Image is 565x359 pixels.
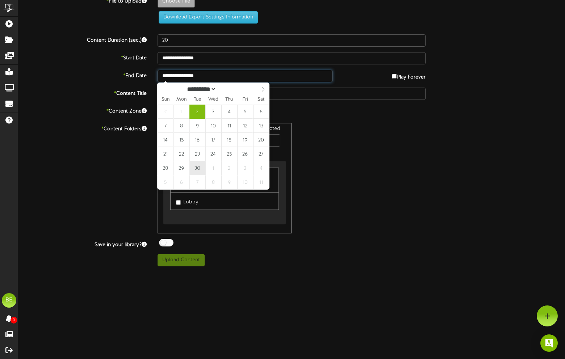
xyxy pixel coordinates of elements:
span: September 29, 2025 [173,161,189,175]
span: September 20, 2025 [253,133,269,147]
span: September 30, 2025 [189,161,205,175]
a: Download Export Settings Information [155,14,258,20]
span: September 26, 2025 [237,147,253,161]
span: September 28, 2025 [158,161,173,175]
span: September 11, 2025 [221,119,237,133]
input: Play Forever [392,74,397,79]
span: October 4, 2025 [253,161,269,175]
label: Start Date [13,52,152,62]
span: September 23, 2025 [189,147,205,161]
span: September 12, 2025 [237,119,253,133]
span: October 5, 2025 [158,175,173,189]
span: September 5, 2025 [237,105,253,119]
span: October 8, 2025 [205,175,221,189]
span: September 21, 2025 [158,147,173,161]
label: Content Zone [13,105,152,115]
span: October 9, 2025 [221,175,237,189]
span: September 24, 2025 [205,147,221,161]
span: September 22, 2025 [173,147,189,161]
span: October 7, 2025 [189,175,205,189]
span: September 25, 2025 [221,147,237,161]
span: October 3, 2025 [237,161,253,175]
span: October 6, 2025 [173,175,189,189]
button: Upload Content [158,254,205,266]
label: Play Forever [392,70,426,81]
span: September 15, 2025 [173,133,189,147]
div: BE [2,293,16,308]
span: Wed [205,97,221,102]
span: August 31, 2025 [158,105,173,119]
span: September 10, 2025 [205,119,221,133]
span: September 17, 2025 [205,133,221,147]
span: September 2, 2025 [189,105,205,119]
span: September 1, 2025 [173,105,189,119]
span: September 3, 2025 [205,105,221,119]
span: Sun [158,97,173,102]
span: September 18, 2025 [221,133,237,147]
span: September 14, 2025 [158,133,173,147]
span: Thu [221,97,237,102]
span: 0 [11,317,17,324]
span: October 11, 2025 [253,175,269,189]
span: Sat [253,97,269,102]
label: Save in your library? [13,239,152,249]
label: Content Folders [13,123,152,133]
input: Year [216,85,242,93]
input: Lobby [176,200,181,205]
span: October 2, 2025 [221,161,237,175]
span: Mon [173,97,189,102]
div: Open Intercom Messenger [540,334,558,352]
span: September 4, 2025 [221,105,237,119]
span: September 13, 2025 [253,119,269,133]
span: September 19, 2025 [237,133,253,147]
label: Content Title [13,88,152,97]
label: End Date [13,70,152,80]
span: October 10, 2025 [237,175,253,189]
span: Fri [237,97,253,102]
button: Download Export Settings Information [159,11,258,24]
span: September 9, 2025 [189,119,205,133]
span: October 1, 2025 [205,161,221,175]
span: Tue [189,97,205,102]
span: September 16, 2025 [189,133,205,147]
span: September 6, 2025 [253,105,269,119]
label: Lobby [176,196,198,206]
span: September 27, 2025 [253,147,269,161]
span: September 7, 2025 [158,119,173,133]
input: Title of this Content [158,88,426,100]
span: September 8, 2025 [173,119,189,133]
label: Content Duration (sec.) [13,34,152,44]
